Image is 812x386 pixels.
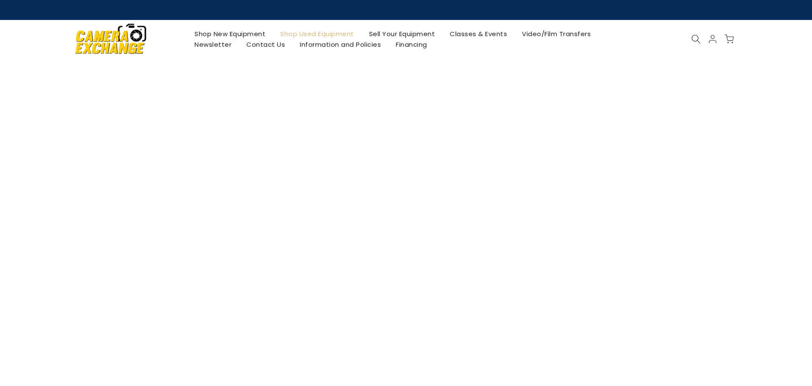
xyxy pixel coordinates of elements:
[239,39,293,50] a: Contact Us
[187,39,239,50] a: Newsletter
[361,28,443,39] a: Sell Your Equipment
[515,28,598,39] a: Video/Film Transfers
[187,28,273,39] a: Shop New Equipment
[443,28,515,39] a: Classes & Events
[389,39,435,50] a: Financing
[293,39,389,50] a: Information and Policies
[273,28,362,39] a: Shop Used Equipment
